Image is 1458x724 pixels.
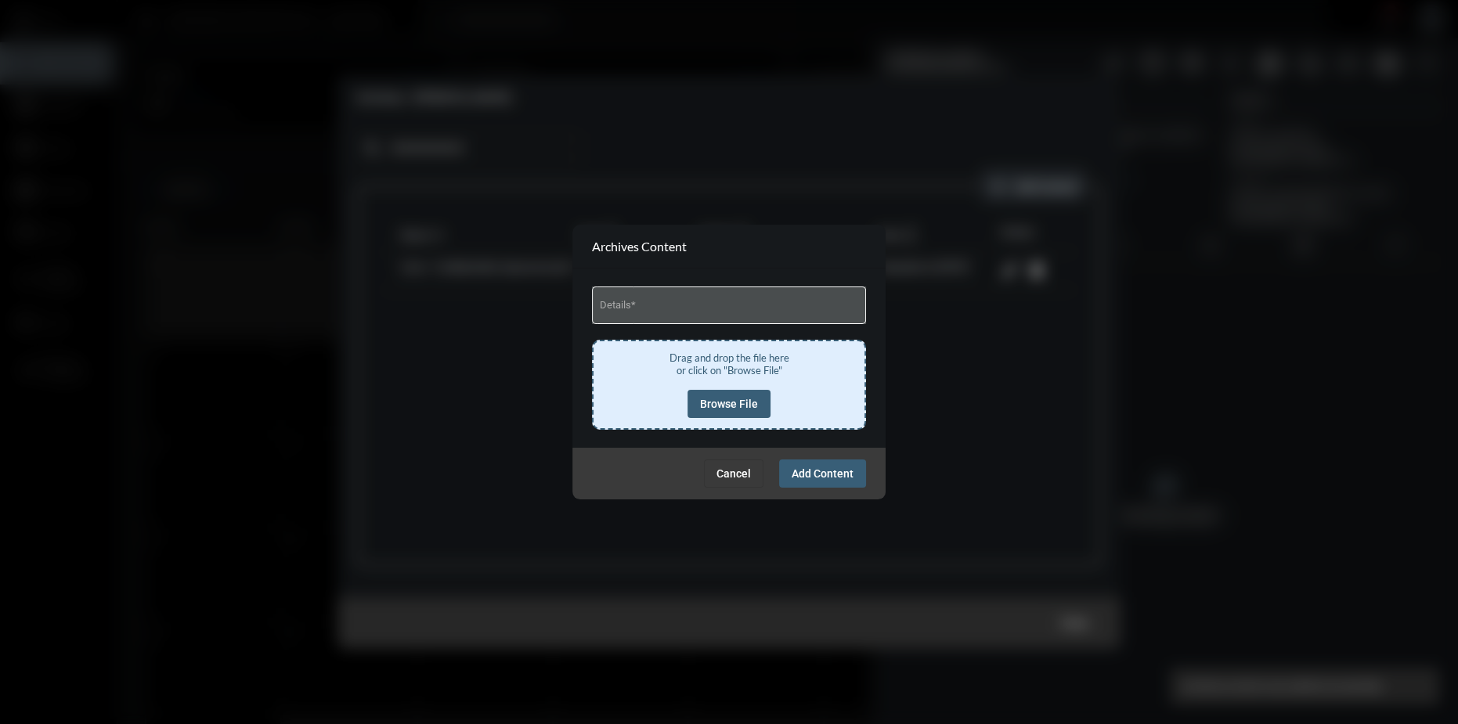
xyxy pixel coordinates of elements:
[592,239,687,254] h2: Archives Content
[604,351,854,376] div: Drag and drop the file here or click on "Browse File"
[716,467,751,480] span: Cancel
[704,459,763,488] button: Cancel
[700,398,758,410] span: Browse File
[779,459,866,488] button: Add Content
[687,390,771,418] button: Browse File
[792,467,854,480] span: Add Content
